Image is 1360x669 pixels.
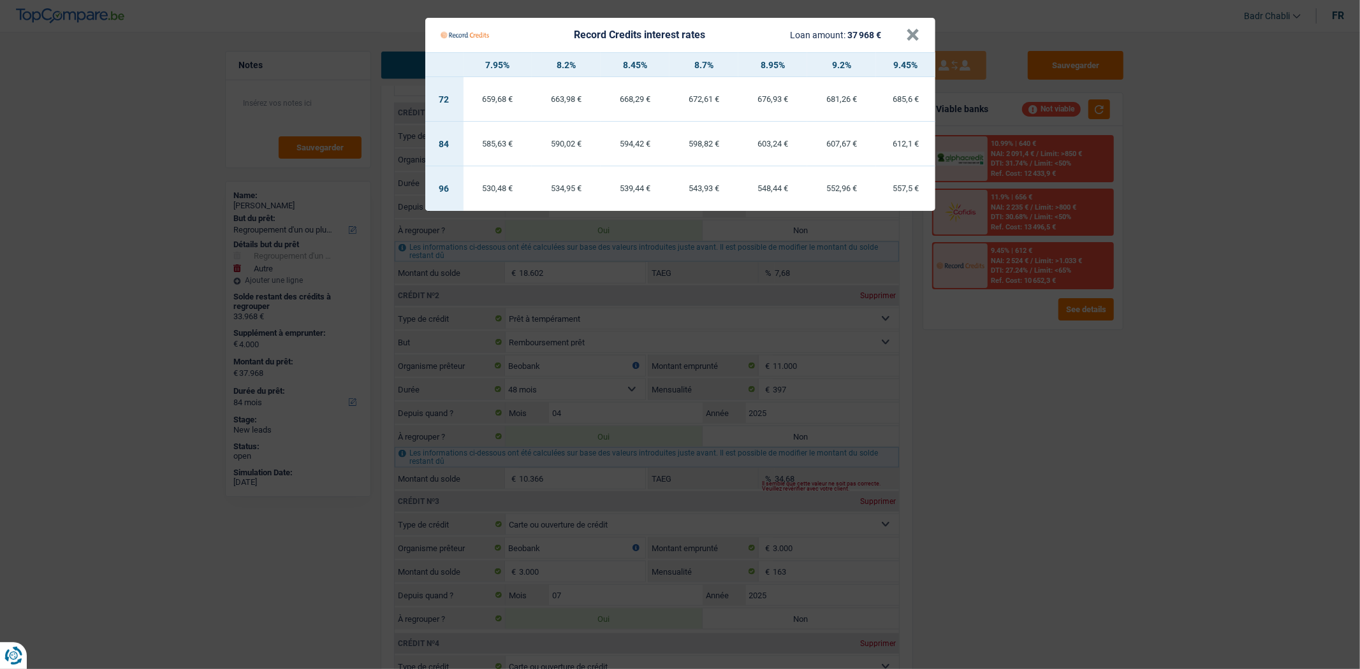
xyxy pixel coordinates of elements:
[738,140,807,148] div: 603,24 €
[425,122,464,166] td: 84
[738,184,807,192] div: 548,44 €
[532,53,601,77] th: 8.2%
[574,30,705,40] div: Record Credits interest rates
[807,140,876,148] div: 607,67 €
[441,23,489,47] img: Record Credits
[807,53,876,77] th: 9.2%
[601,140,669,148] div: 594,42 €
[532,95,601,103] div: 663,98 €
[738,53,807,77] th: 8.95%
[532,140,601,148] div: 590,02 €
[669,140,738,148] div: 598,82 €
[464,140,532,148] div: 585,63 €
[601,184,669,192] div: 539,44 €
[847,30,881,40] span: 37 968 €
[907,29,920,41] button: ×
[425,166,464,211] td: 96
[807,184,876,192] div: 552,96 €
[464,53,532,77] th: 7.95%
[464,95,532,103] div: 659,68 €
[876,95,935,103] div: 685,6 €
[876,53,935,77] th: 9.45%
[669,95,738,103] div: 672,61 €
[669,184,738,192] div: 543,93 €
[807,95,876,103] div: 681,26 €
[601,95,669,103] div: 668,29 €
[876,184,935,192] div: 557,5 €
[425,77,464,122] td: 72
[790,30,845,40] span: Loan amount:
[464,184,532,192] div: 530,48 €
[601,53,669,77] th: 8.45%
[738,95,807,103] div: 676,93 €
[669,53,738,77] th: 8.7%
[876,140,935,148] div: 612,1 €
[532,184,601,192] div: 534,95 €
